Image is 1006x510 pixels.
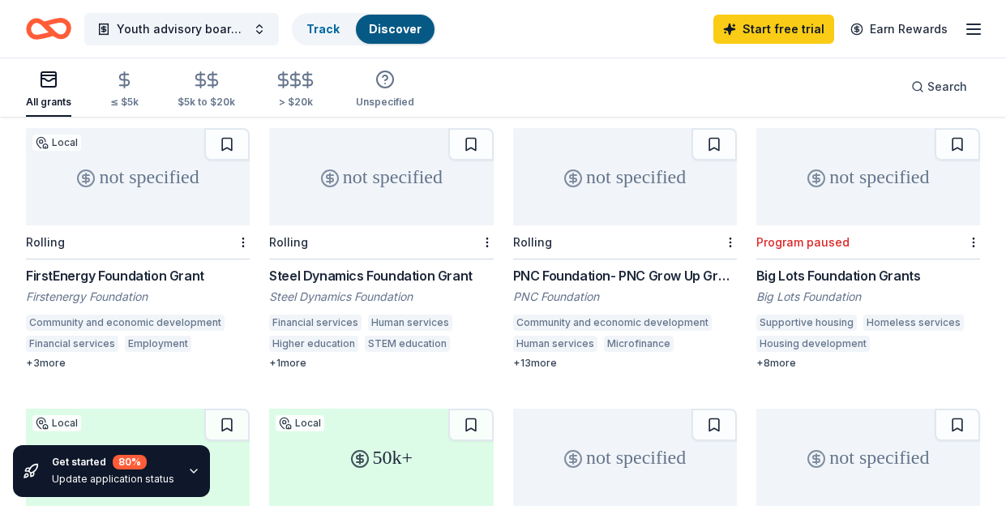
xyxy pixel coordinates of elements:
[269,357,493,370] div: + 1 more
[756,357,980,370] div: + 8 more
[356,63,414,117] button: Unspecified
[841,15,957,44] a: Earn Rewards
[365,336,450,352] div: STEM education
[713,15,834,44] a: Start free trial
[32,135,81,151] div: Local
[26,128,250,370] a: not specifiedLocalRollingFirstEnergy Foundation GrantFirstenergy FoundationCommunity and economic...
[113,455,147,469] div: 80 %
[26,235,65,249] div: Rolling
[513,266,737,285] div: PNC Foundation- PNC Grow Up Great
[26,289,250,305] div: Firstenergy Foundation
[927,77,967,96] span: Search
[84,13,279,45] button: Youth advisory board for emancipated [PERSON_NAME] youth
[306,22,340,36] a: Track
[269,128,493,370] a: not specifiedRollingSteel Dynamics Foundation GrantSteel Dynamics FoundationFinancial servicesHum...
[276,415,324,431] div: Local
[269,315,362,331] div: Financial services
[756,128,980,370] a: not specifiedProgram pausedBig Lots Foundation GrantsBig Lots FoundationSupportive housingHomeles...
[356,96,414,109] div: Unspecified
[898,71,980,103] button: Search
[756,289,980,305] div: Big Lots Foundation
[756,266,980,285] div: Big Lots Foundation Grants
[756,409,980,506] div: not specified
[125,336,191,352] div: Employment
[32,415,81,431] div: Local
[269,128,493,225] div: not specified
[368,315,452,331] div: Human services
[26,336,118,352] div: Financial services
[52,455,174,469] div: Get started
[26,315,225,331] div: Community and economic development
[26,63,71,117] button: All grants
[863,315,964,331] div: Homeless services
[292,13,436,45] button: TrackDiscover
[269,289,493,305] div: Steel Dynamics Foundation
[269,266,493,285] div: Steel Dynamics Foundation Grant
[26,96,71,109] div: All grants
[513,336,597,352] div: Human services
[178,64,235,117] button: $5k to $20k
[756,336,870,352] div: Housing development
[513,409,737,506] div: not specified
[110,96,139,109] div: ≤ $5k
[756,128,980,225] div: not specified
[269,336,358,352] div: Higher education
[756,315,857,331] div: Supportive housing
[513,289,737,305] div: PNC Foundation
[513,128,737,225] div: not specified
[269,409,493,506] div: 50k+
[52,473,174,486] div: Update application status
[26,409,250,506] div: up to 25k
[274,64,317,117] button: > $20k
[26,10,71,48] a: Home
[513,315,712,331] div: Community and economic development
[26,357,250,370] div: + 3 more
[876,336,965,352] div: Home ownership
[110,64,139,117] button: ≤ $5k
[269,235,308,249] div: Rolling
[178,96,235,109] div: $5k to $20k
[513,128,737,370] a: not specifiedRollingPNC Foundation- PNC Grow Up GreatPNC FoundationCommunity and economic develop...
[513,357,737,370] div: + 13 more
[513,235,552,249] div: Rolling
[26,266,250,285] div: FirstEnergy Foundation Grant
[117,19,246,39] span: Youth advisory board for emancipated [PERSON_NAME] youth
[369,22,422,36] a: Discover
[26,128,250,225] div: not specified
[604,336,674,352] div: Microfinance
[274,96,317,109] div: > $20k
[756,235,850,249] div: Program paused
